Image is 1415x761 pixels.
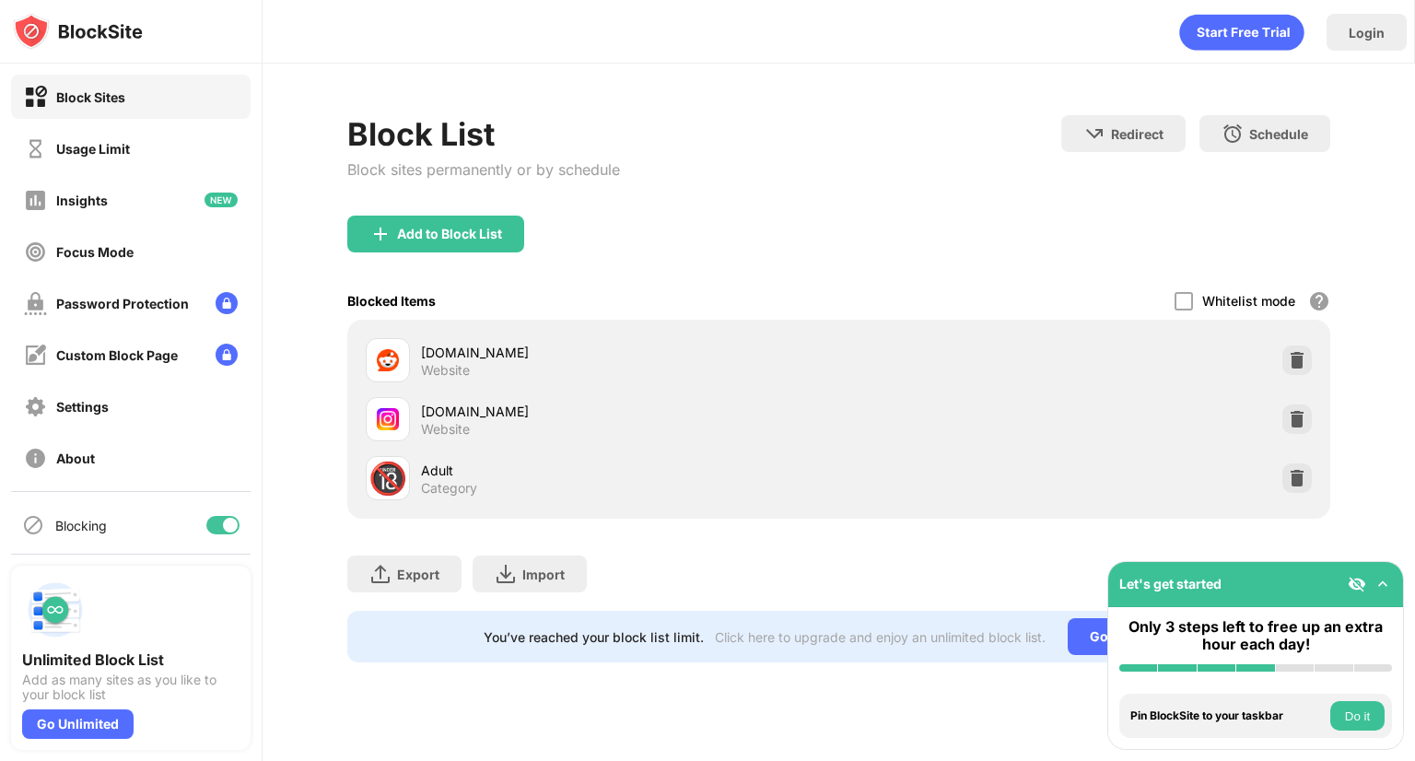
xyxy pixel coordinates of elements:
[1179,14,1304,51] div: animation
[24,240,47,263] img: focus-off.svg
[56,347,178,363] div: Custom Block Page
[347,293,436,309] div: Blocked Items
[56,244,134,260] div: Focus Mode
[368,460,407,498] div: 🔞
[22,577,88,643] img: push-block-list.svg
[377,408,399,430] img: favicons
[205,193,238,207] img: new-icon.svg
[22,709,134,739] div: Go Unlimited
[55,518,107,533] div: Blocking
[24,395,47,418] img: settings-off.svg
[56,451,95,466] div: About
[56,141,130,157] div: Usage Limit
[715,629,1046,645] div: Click here to upgrade and enjoy an unlimited block list.
[421,421,470,438] div: Website
[24,137,47,160] img: time-usage-off.svg
[347,160,620,179] div: Block sites permanently or by schedule
[1130,709,1326,722] div: Pin BlockSite to your taskbar
[421,362,470,379] div: Website
[421,480,477,497] div: Category
[397,567,439,582] div: Export
[421,343,838,362] div: [DOMAIN_NAME]
[22,673,240,702] div: Add as many sites as you like to your block list
[1249,126,1308,142] div: Schedule
[1374,575,1392,593] img: omni-setup-toggle.svg
[22,514,44,536] img: blocking-icon.svg
[1330,701,1385,731] button: Do it
[56,193,108,208] div: Insights
[13,13,143,50] img: logo-blocksite.svg
[1111,126,1164,142] div: Redirect
[522,567,565,582] div: Import
[24,447,47,470] img: about-off.svg
[22,650,240,669] div: Unlimited Block List
[1202,293,1295,309] div: Whitelist mode
[421,461,838,480] div: Adult
[216,292,238,314] img: lock-menu.svg
[56,89,125,105] div: Block Sites
[24,344,47,367] img: customize-block-page-off.svg
[56,399,109,415] div: Settings
[24,292,47,315] img: password-protection-off.svg
[216,344,238,366] img: lock-menu.svg
[421,402,838,421] div: [DOMAIN_NAME]
[347,115,620,153] div: Block List
[24,189,47,212] img: insights-off.svg
[1119,576,1222,591] div: Let's get started
[377,349,399,371] img: favicons
[484,629,704,645] div: You’ve reached your block list limit.
[24,86,47,109] img: block-on.svg
[1348,575,1366,593] img: eye-not-visible.svg
[1119,618,1392,653] div: Only 3 steps left to free up an extra hour each day!
[1349,25,1385,41] div: Login
[56,296,189,311] div: Password Protection
[397,227,502,241] div: Add to Block List
[1068,618,1194,655] div: Go Unlimited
